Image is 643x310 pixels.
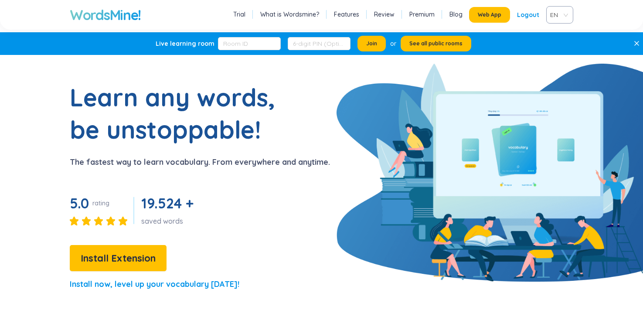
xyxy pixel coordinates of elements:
[156,39,214,48] div: Live learning room
[469,7,510,23] button: Web App
[390,39,396,48] div: or
[141,194,193,212] span: 19.524 +
[70,6,141,24] a: WordsMine!
[409,40,463,47] span: See all public rooms
[70,156,330,168] p: The fastest way to learn vocabulary. From everywhere and anytime.
[478,11,501,18] span: Web App
[517,7,539,23] div: Logout
[409,10,435,19] a: Premium
[401,36,471,51] button: See all public rooms
[70,81,288,146] h1: Learn any words, be unstoppable!
[81,251,156,266] span: Install Extension
[141,216,197,226] div: saved words
[288,37,350,50] input: 6-digit PIN (Optional)
[260,10,319,19] a: What is Wordsmine?
[70,255,167,263] a: Install Extension
[366,40,377,47] span: Join
[550,8,566,21] span: EN
[334,10,359,19] a: Features
[374,10,395,19] a: Review
[357,36,386,51] button: Join
[70,194,89,212] span: 5.0
[218,37,281,50] input: Room ID
[70,278,239,290] p: Install now, level up your vocabulary [DATE]!
[70,245,167,271] button: Install Extension
[233,10,245,19] a: Trial
[92,199,109,208] div: rating
[449,10,463,19] a: Blog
